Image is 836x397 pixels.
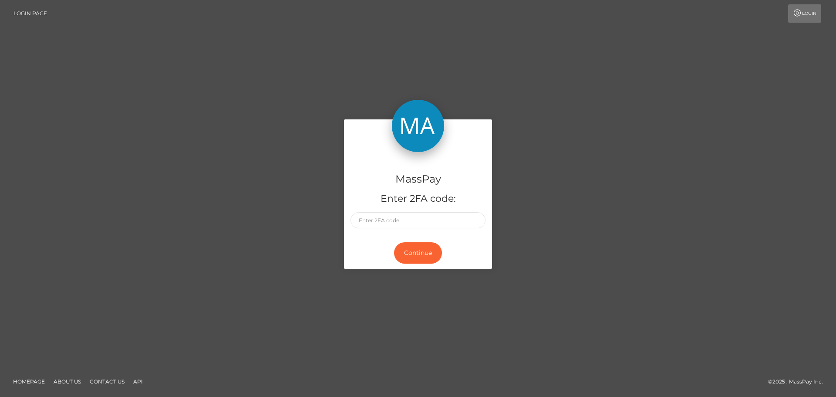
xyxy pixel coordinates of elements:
a: Homepage [10,375,48,388]
div: © 2025 , MassPay Inc. [768,377,829,387]
button: Continue [394,242,442,264]
a: About Us [50,375,84,388]
a: API [130,375,146,388]
input: Enter 2FA code.. [351,212,485,228]
a: Login [788,4,821,23]
img: MassPay [392,100,444,152]
h5: Enter 2FA code: [351,192,485,206]
h4: MassPay [351,172,485,187]
a: Login Page [13,4,47,23]
a: Contact Us [86,375,128,388]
